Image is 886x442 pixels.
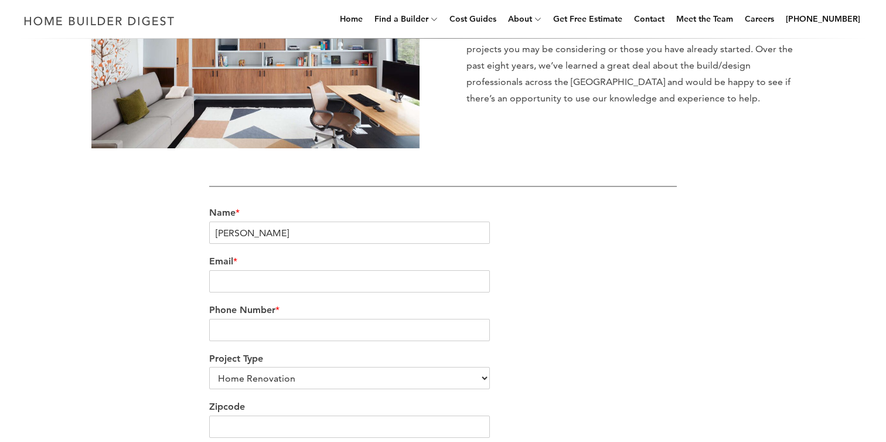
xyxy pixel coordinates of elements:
label: Name [209,207,677,219]
label: Email [209,256,677,268]
label: Project Type [209,353,677,365]
label: Zipcode [209,401,677,413]
label: Phone Number [209,304,677,317]
p: Our team would be delighted to hear from you and eager to assist with any projects you may be con... [466,25,795,107]
img: Home Builder Digest [19,9,180,32]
